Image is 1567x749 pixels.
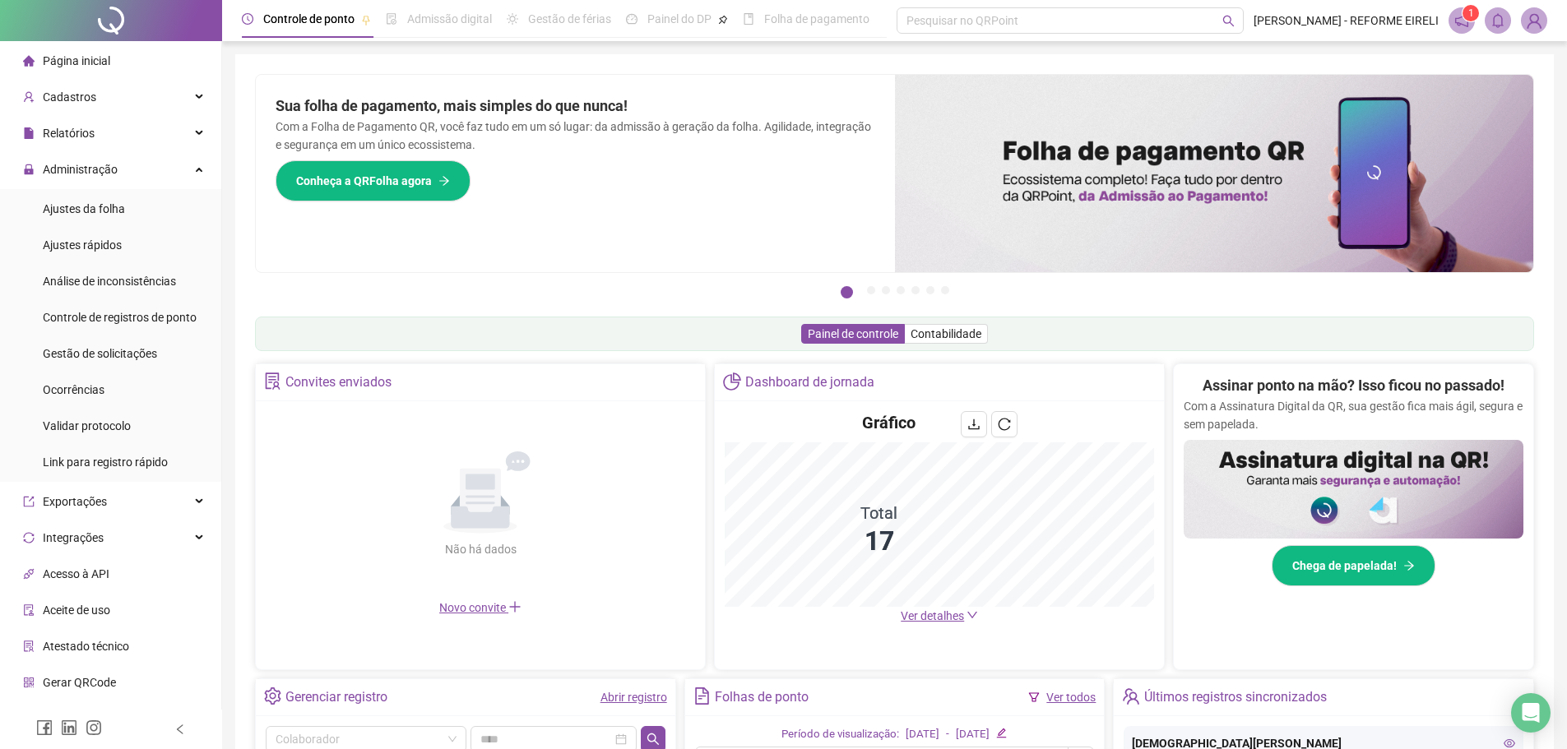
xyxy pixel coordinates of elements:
span: pie-chart [723,372,740,390]
span: linkedin [61,719,77,736]
span: arrow-right [1403,560,1415,571]
span: Ajustes da folha [43,202,125,215]
a: Ver todos [1046,691,1096,704]
span: Painel do DP [647,12,712,25]
img: banner%2F02c71560-61a6-44d4-94b9-c8ab97240462.png [1184,440,1523,539]
p: Com a Folha de Pagamento QR, você faz tudo em um só lugar: da admissão à geração da folha. Agilid... [276,118,875,154]
div: - [946,726,949,743]
div: Gerenciar registro [285,683,387,711]
div: Dashboard de jornada [745,368,874,396]
span: arrow-right [438,175,450,187]
span: Link para registro rápido [43,455,168,469]
span: export [23,496,35,507]
div: Convites enviados [285,368,392,396]
div: [DATE] [906,726,939,743]
span: Aceite de uso [43,603,110,617]
span: reload [998,418,1011,431]
span: facebook [36,719,53,736]
span: Acesso à API [43,567,109,580]
span: Página inicial [43,54,110,67]
span: pushpin [718,15,728,25]
span: home [23,55,35,67]
h4: Gráfico [862,411,916,434]
span: Conheça a QRFolha agora [296,172,432,190]
span: team [1122,687,1139,705]
span: Cadastros [43,90,96,104]
span: 1 [1468,7,1474,19]
a: Abrir registro [600,691,667,704]
span: Chega de papelada! [1292,557,1397,575]
span: Controle de ponto [263,12,355,25]
span: search [1222,15,1235,27]
span: eye [1504,737,1515,749]
span: search [647,733,660,746]
span: Ver detalhes [901,609,964,622]
span: user-add [23,91,35,103]
span: Gestão de solicitações [43,347,157,360]
p: Com a Assinatura Digital da QR, sua gestão fica mais ágil, segura e sem papelada. [1184,397,1523,433]
span: download [967,418,981,431]
span: Integrações [43,531,104,544]
span: filter [1028,691,1040,703]
div: Período de visualização: [781,726,899,743]
span: Exportações [43,495,107,508]
div: [DATE] [956,726,990,743]
button: 4 [897,286,905,294]
span: book [743,13,754,25]
span: [PERSON_NAME] - REFORME EIRELI [1254,12,1439,30]
span: file-text [693,687,711,705]
span: clock-circle [242,13,253,25]
span: sun [507,13,518,25]
a: Ver detalhes down [901,609,978,622]
span: sync [23,532,35,543]
div: Últimos registros sincronizados [1144,683,1327,711]
button: Chega de papelada! [1272,545,1435,586]
span: notification [1454,13,1469,28]
span: Contabilidade [911,327,981,340]
button: 2 [867,286,875,294]
span: left [174,724,186,735]
span: Controle de registros de ponto [43,311,197,324]
h2: Assinar ponto na mão? Isso ficou no passado! [1203,374,1504,397]
span: down [967,609,978,621]
span: api [23,568,35,580]
span: bell [1491,13,1505,28]
div: Não há dados [405,540,556,558]
span: Validar protocolo [43,419,131,432]
span: audit [23,604,35,616]
span: Painel de controle [808,327,898,340]
button: Conheça a QRFolha agora [276,160,471,201]
button: 3 [882,286,890,294]
button: 1 [841,286,853,298]
span: Novo convite [439,601,522,614]
span: file-done [386,13,397,25]
span: Folha de pagamento [764,12,869,25]
span: qrcode [23,677,35,688]
img: 70416 [1522,8,1546,33]
button: 6 [926,286,934,294]
span: Gerar QRCode [43,676,116,689]
span: solution [264,372,281,390]
span: setting [264,687,281,705]
span: plus [508,600,522,613]
sup: 1 [1463,5,1479,21]
span: edit [996,728,1007,738]
img: banner%2F8d14a306-6205-4263-8e5b-06e9a85ad873.png [895,75,1534,272]
span: instagram [86,719,102,736]
span: Administração [43,163,118,176]
span: Gestão de férias [528,12,611,25]
span: pushpin [361,15,371,25]
span: dashboard [626,13,637,25]
button: 7 [941,286,949,294]
span: file [23,127,35,139]
span: Análise de inconsistências [43,275,176,288]
h2: Sua folha de pagamento, mais simples do que nunca! [276,95,875,118]
span: Ajustes rápidos [43,238,122,252]
span: Relatórios [43,127,95,140]
div: Open Intercom Messenger [1511,693,1551,733]
span: Ocorrências [43,383,104,396]
span: lock [23,164,35,175]
span: solution [23,640,35,652]
span: Atestado técnico [43,640,129,653]
div: Folhas de ponto [715,683,809,711]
